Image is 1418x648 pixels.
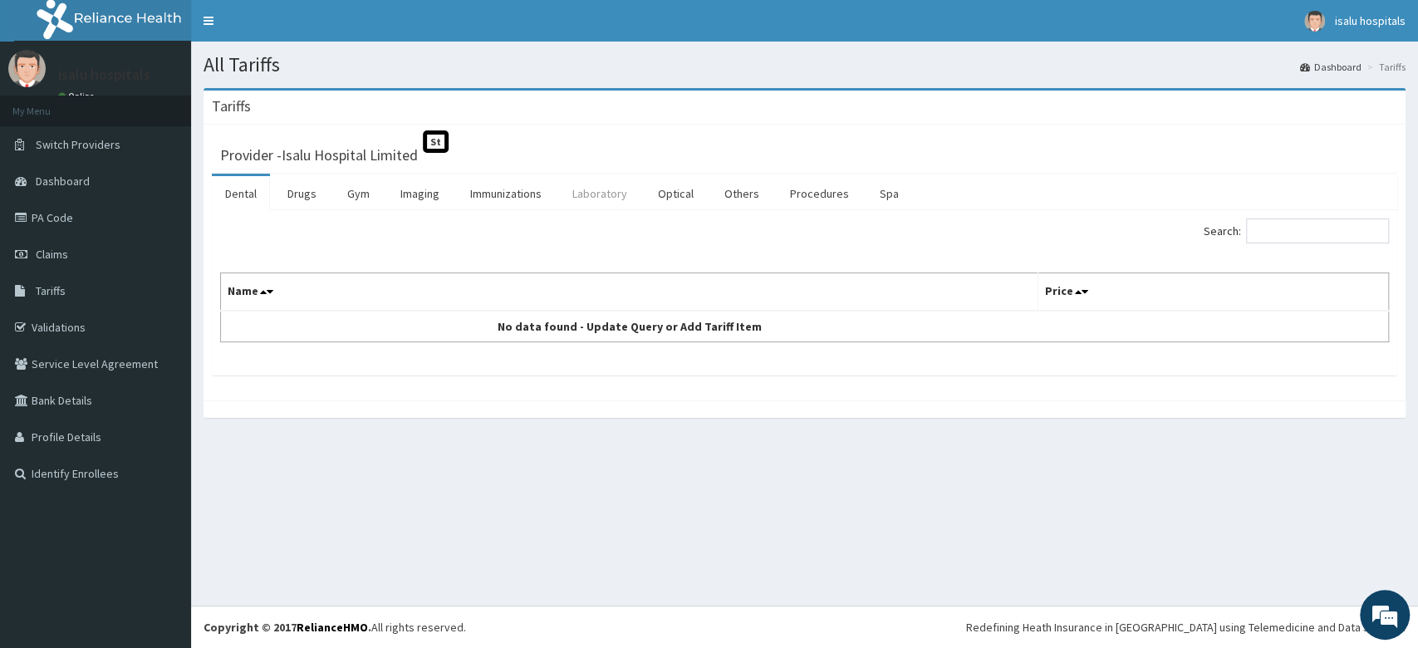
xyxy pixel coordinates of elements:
[272,8,312,48] div: Minimize live chat window
[58,67,150,82] p: isalu hospitals
[58,91,98,102] a: Online
[274,176,330,211] a: Drugs
[866,176,912,211] a: Spa
[212,176,270,211] a: Dental
[221,311,1038,342] td: No data found - Update Query or Add Tariff Item
[334,176,383,211] a: Gym
[36,283,66,298] span: Tariffs
[31,83,67,125] img: d_794563401_company_1708531726252_794563401
[191,606,1418,648] footer: All rights reserved.
[220,148,418,163] h3: Provider - Isalu Hospital Limited
[711,176,773,211] a: Others
[36,247,68,262] span: Claims
[86,93,279,115] div: Chat with us now
[1038,273,1389,312] th: Price
[36,174,90,189] span: Dashboard
[1300,60,1362,74] a: Dashboard
[387,176,453,211] a: Imaging
[1363,60,1406,74] li: Tariffs
[221,273,1038,312] th: Name
[966,619,1406,636] div: Redefining Heath Insurance in [GEOGRAPHIC_DATA] using Telemedicine and Data Science!
[96,209,229,377] span: We're online!
[777,176,862,211] a: Procedures
[1246,218,1389,243] input: Search:
[457,176,555,211] a: Immunizations
[204,620,371,635] strong: Copyright © 2017 .
[423,130,449,153] span: St
[204,54,1406,76] h1: All Tariffs
[8,454,316,512] textarea: Type your message and hit 'Enter'
[1335,13,1406,28] span: isalu hospitals
[559,176,640,211] a: Laboratory
[297,620,368,635] a: RelianceHMO
[645,176,707,211] a: Optical
[36,137,120,152] span: Switch Providers
[212,99,251,114] h3: Tariffs
[1204,218,1389,243] label: Search:
[8,50,46,87] img: User Image
[1304,11,1325,32] img: User Image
